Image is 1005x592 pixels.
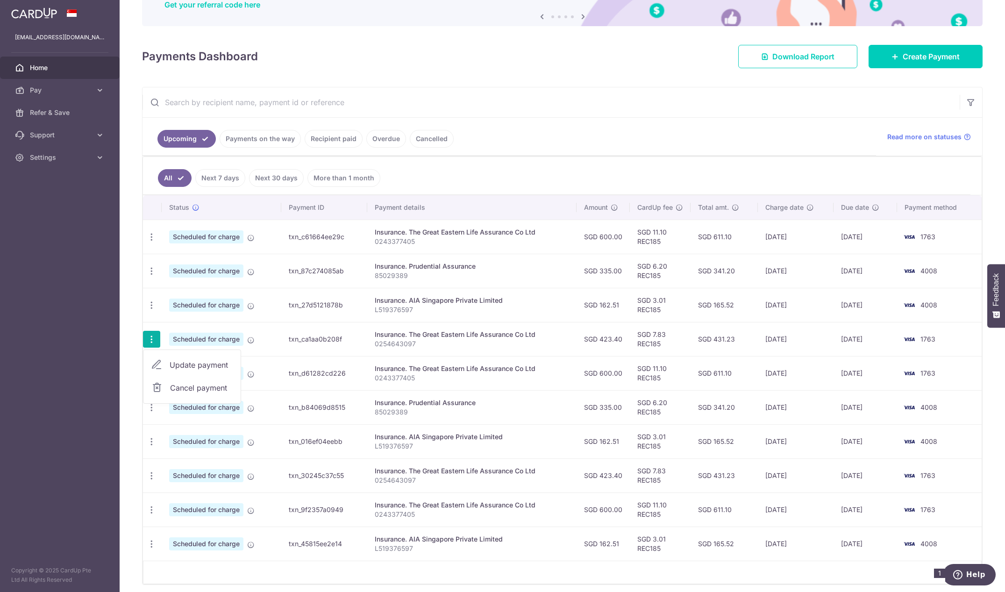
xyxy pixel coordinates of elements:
img: Bank Card [900,334,919,345]
div: Insurance. The Great Eastern Life Assurance Co Ltd [375,330,569,339]
p: [EMAIL_ADDRESS][DOMAIN_NAME] [15,33,105,42]
span: 1763 [920,369,935,377]
td: [DATE] [758,458,834,492]
span: Scheduled for charge [169,503,243,516]
span: 4008 [920,301,937,309]
span: Amount [584,203,608,212]
td: txn_016ef04eebb [281,424,367,458]
span: Charge date [765,203,804,212]
a: Upcoming [157,130,216,148]
td: txn_d61282cd226 [281,356,367,390]
td: SGD 165.52 [691,288,757,322]
span: Scheduled for charge [169,435,243,448]
td: [DATE] [758,527,834,561]
td: [DATE] [834,492,897,527]
span: 1763 [920,506,935,514]
td: txn_87c274085ab [281,254,367,288]
td: [DATE] [834,322,897,356]
th: Payment details [367,195,577,220]
span: Create Payment [903,51,960,62]
td: [DATE] [834,254,897,288]
li: 1 [934,569,945,578]
td: SGD 165.52 [691,527,757,561]
td: SGD 11.10 REC185 [630,220,691,254]
div: Insurance. AIA Singapore Private Limited [375,432,569,442]
td: SGD 162.51 [577,527,630,561]
td: SGD 3.01 REC185 [630,527,691,561]
td: SGD 162.51 [577,424,630,458]
div: Insurance. The Great Eastern Life Assurance Co Ltd [375,500,569,510]
td: SGD 431.23 [691,458,757,492]
span: Feedback [992,273,1000,306]
a: Payments on the way [220,130,301,148]
td: [DATE] [834,356,897,390]
td: txn_27d5121878b [281,288,367,322]
span: 4008 [920,437,937,445]
span: 4008 [920,403,937,411]
td: txn_b84069d8515 [281,390,367,424]
h4: Payments Dashboard [142,48,258,65]
td: SGD 6.20 REC185 [630,390,691,424]
td: [DATE] [834,424,897,458]
div: Insurance. Prudential Assurance [375,262,569,271]
img: Bank Card [900,504,919,515]
div: Insurance. Prudential Assurance [375,398,569,407]
a: Download Report [738,45,857,68]
td: SGD 423.40 [577,322,630,356]
a: Create Payment [869,45,983,68]
input: Search by recipient name, payment id or reference [143,87,960,117]
nav: pager [934,561,981,584]
td: SGD 6.20 REC185 [630,254,691,288]
td: SGD 7.83 REC185 [630,322,691,356]
button: Feedback - Show survey [987,264,1005,328]
td: SGD 335.00 [577,254,630,288]
p: 0243377405 [375,510,569,519]
td: SGD 611.10 [691,356,757,390]
span: Read more on statuses [887,132,962,142]
img: Bank Card [900,231,919,243]
a: More than 1 month [307,169,380,187]
th: Payment method [897,195,982,220]
img: CardUp [11,7,57,19]
span: CardUp fee [637,203,673,212]
td: [DATE] [758,356,834,390]
td: SGD 611.10 [691,492,757,527]
td: txn_30245c37c55 [281,458,367,492]
td: [DATE] [758,254,834,288]
td: SGD 341.20 [691,254,757,288]
a: Overdue [366,130,406,148]
span: Scheduled for charge [169,264,243,278]
span: 4008 [920,267,937,275]
span: 1763 [920,233,935,241]
td: SGD 611.10 [691,220,757,254]
p: 85029389 [375,271,569,280]
p: 0243377405 [375,237,569,246]
p: 0254643097 [375,339,569,349]
td: [DATE] [758,322,834,356]
span: Status [169,203,189,212]
img: Bank Card [900,265,919,277]
td: txn_ca1aa0b208f [281,322,367,356]
div: Insurance. AIA Singapore Private Limited [375,535,569,544]
p: L519376597 [375,544,569,553]
td: SGD 162.51 [577,288,630,322]
img: Bank Card [900,538,919,549]
td: [DATE] [758,220,834,254]
p: L519376597 [375,305,569,314]
img: Bank Card [900,300,919,311]
td: SGD 600.00 [577,220,630,254]
span: Scheduled for charge [169,299,243,312]
td: [DATE] [834,288,897,322]
span: Download Report [772,51,834,62]
span: Pay [30,86,92,95]
a: Read more on statuses [887,132,971,142]
td: [DATE] [834,220,897,254]
td: txn_c61664ee29c [281,220,367,254]
span: Scheduled for charge [169,230,243,243]
span: Scheduled for charge [169,537,243,550]
img: Bank Card [900,368,919,379]
span: 1763 [920,471,935,479]
p: 0254643097 [375,476,569,485]
td: [DATE] [834,458,897,492]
